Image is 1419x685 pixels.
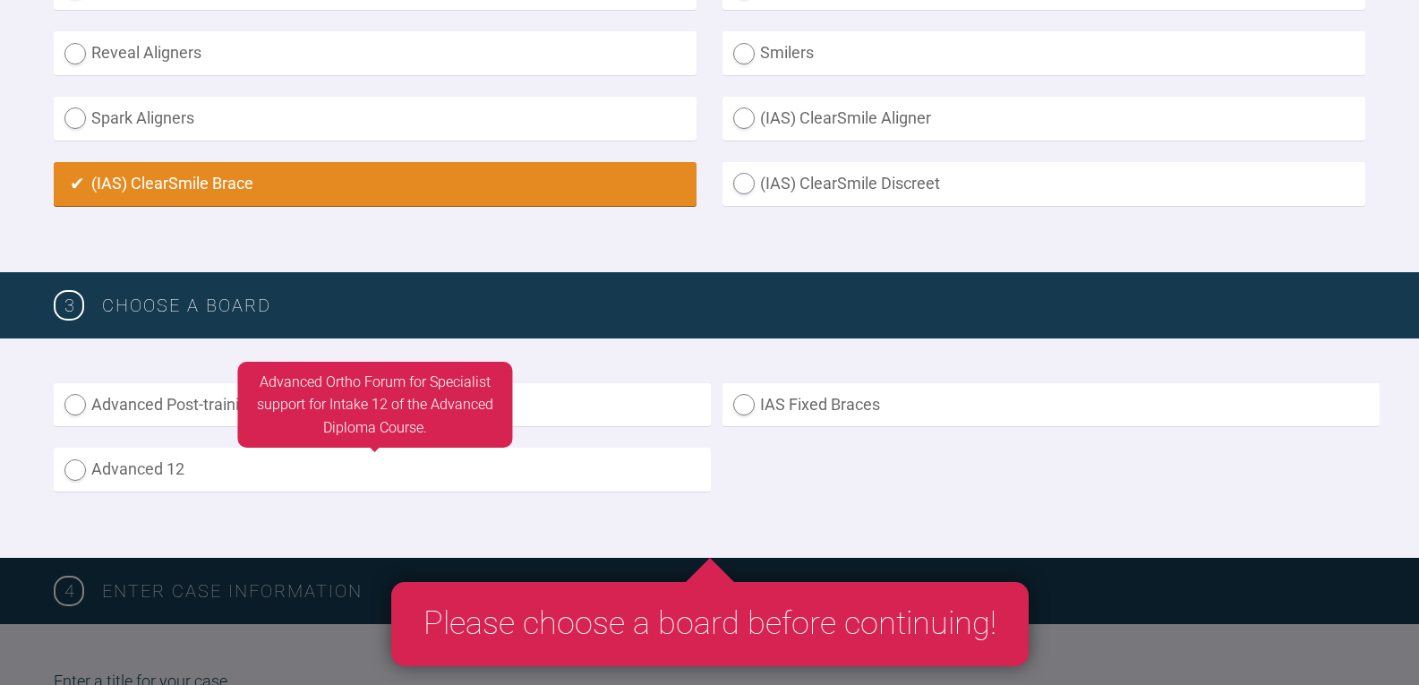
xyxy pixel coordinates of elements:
[722,31,1365,75] label: Smilers
[391,582,1029,666] div: Please choose a board before continuing!
[102,291,1365,320] h3: Choose a board
[54,162,697,206] label: (IAS) ClearSmile Brace
[237,362,512,449] div: Advanced Ortho Forum for Specialist support for Intake 12 of the Advanced Diploma Course.
[54,31,697,75] label: Reveal Aligners
[54,290,84,321] span: 3
[722,97,1365,141] label: (IAS) ClearSmile Aligner
[54,97,697,141] label: Spark Aligners
[722,383,1380,427] label: IAS Fixed Braces
[722,162,1365,206] label: (IAS) ClearSmile Discreet
[54,448,711,492] label: Advanced 12
[54,383,711,427] label: Advanced Post-training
